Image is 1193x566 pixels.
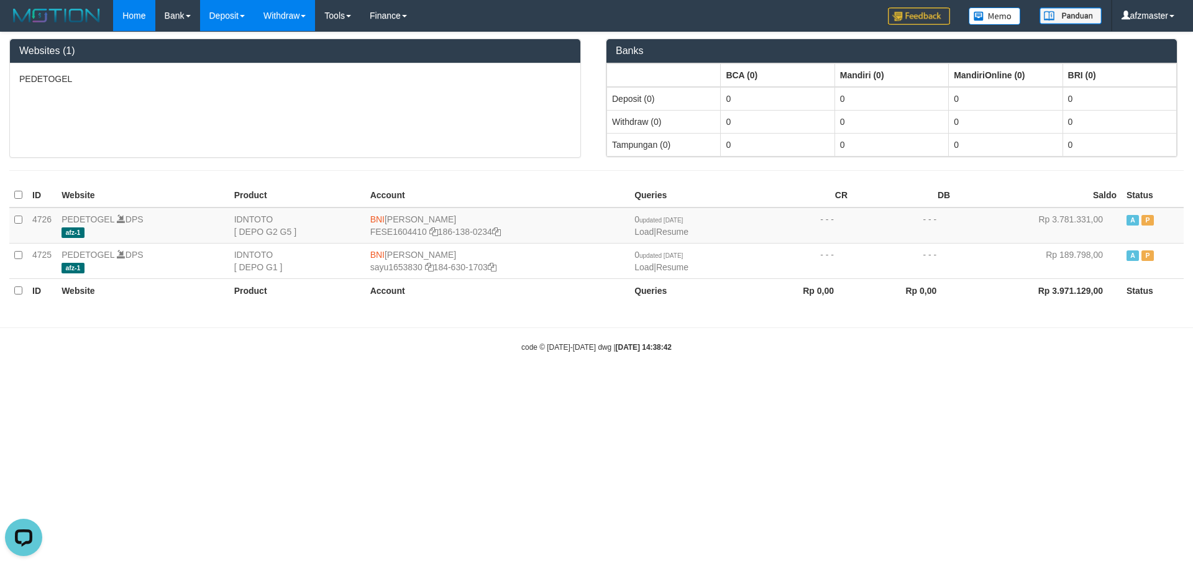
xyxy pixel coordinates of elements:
[834,110,948,133] td: 0
[750,243,852,278] td: - - -
[955,278,1122,303] th: Rp 3.971.129,00
[750,183,852,208] th: CR
[370,214,385,224] span: BNI
[27,243,57,278] td: 4725
[1122,278,1184,303] th: Status
[955,183,1122,208] th: Saldo
[616,343,672,352] strong: [DATE] 14:38:42
[1141,250,1154,261] span: Paused
[639,252,683,259] span: updated [DATE]
[888,7,950,25] img: Feedback.jpg
[521,343,672,352] small: code © [DATE]-[DATE] dwg |
[852,243,955,278] td: - - -
[365,183,630,208] th: Account
[949,87,1063,111] td: 0
[969,7,1021,25] img: Button%20Memo.svg
[834,63,948,87] th: Group: activate to sort column ascending
[370,262,423,272] a: sayu1653830
[607,63,721,87] th: Group: activate to sort column ascending
[949,63,1063,87] th: Group: activate to sort column ascending
[852,278,955,303] th: Rp 0,00
[656,227,688,237] a: Resume
[229,243,365,278] td: IDNTOTO [ DEPO G1 ]
[365,208,630,244] td: [PERSON_NAME] 186-138-0234
[629,278,750,303] th: Queries
[721,63,834,87] th: Group: activate to sort column ascending
[634,262,654,272] a: Load
[229,278,365,303] th: Product
[57,243,229,278] td: DPS
[370,227,427,237] a: FESE1604410
[607,133,721,156] td: Tampungan (0)
[365,243,630,278] td: [PERSON_NAME] 184-630-1703
[57,183,229,208] th: Website
[19,45,571,57] h3: Websites (1)
[639,217,683,224] span: updated [DATE]
[1063,133,1176,156] td: 0
[955,208,1122,244] td: Rp 3.781.331,00
[365,278,630,303] th: Account
[629,183,750,208] th: Queries
[57,278,229,303] th: Website
[229,208,365,244] td: IDNTOTO [ DEPO G2 G5 ]
[616,45,1168,57] h3: Banks
[229,183,365,208] th: Product
[62,250,114,260] a: PEDETOGEL
[57,208,229,244] td: DPS
[27,208,57,244] td: 4726
[834,87,948,111] td: 0
[27,278,57,303] th: ID
[1063,87,1176,111] td: 0
[62,227,85,238] span: afz-1
[955,243,1122,278] td: Rp 189.798,00
[1127,250,1139,261] span: Active
[62,263,85,273] span: afz-1
[1141,215,1154,226] span: Paused
[1122,183,1184,208] th: Status
[634,214,683,224] span: 0
[607,87,721,111] td: Deposit (0)
[1063,63,1176,87] th: Group: activate to sort column ascending
[9,6,104,25] img: MOTION_logo.png
[750,208,852,244] td: - - -
[834,133,948,156] td: 0
[721,110,834,133] td: 0
[949,133,1063,156] td: 0
[1063,110,1176,133] td: 0
[852,183,955,208] th: DB
[750,278,852,303] th: Rp 0,00
[27,183,57,208] th: ID
[5,5,42,42] button: Open LiveChat chat widget
[62,214,114,224] a: PEDETOGEL
[1040,7,1102,24] img: panduan.png
[852,208,955,244] td: - - -
[634,250,688,272] span: |
[721,87,834,111] td: 0
[607,110,721,133] td: Withdraw (0)
[656,262,688,272] a: Resume
[721,133,834,156] td: 0
[634,214,688,237] span: |
[634,250,683,260] span: 0
[19,73,571,85] p: PEDETOGEL
[634,227,654,237] a: Load
[1127,215,1139,226] span: Active
[949,110,1063,133] td: 0
[370,250,385,260] span: BNI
